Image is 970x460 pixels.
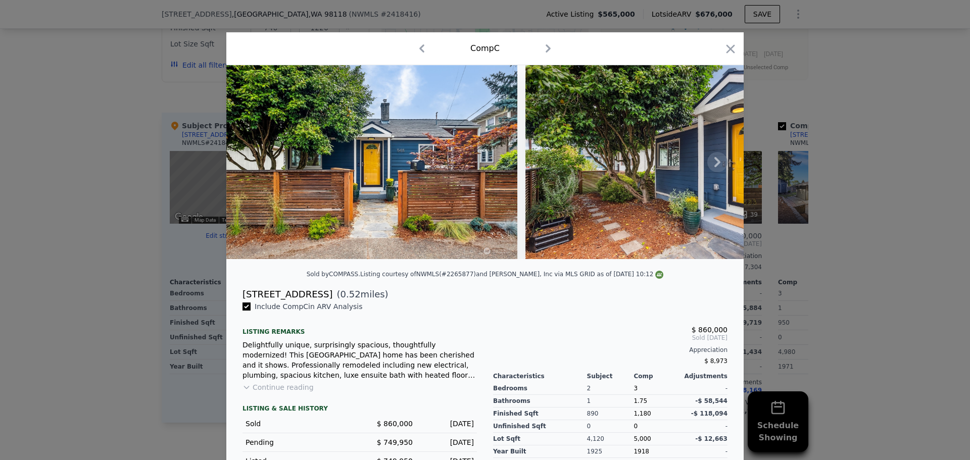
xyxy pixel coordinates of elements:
img: Property Img [525,65,816,259]
img: Property Img [226,65,517,259]
div: [DATE] [421,437,474,447]
div: [STREET_ADDRESS] [243,287,332,301]
div: [DATE] [421,419,474,429]
div: Listing courtesy of NWMLS (#2265877) and [PERSON_NAME], Inc via MLS GRID as of [DATE] 10:12 [360,271,663,278]
span: Include Comp C in ARV Analysis [251,302,367,311]
div: - [681,445,727,458]
div: Pending [246,437,352,447]
span: $ 860,000 [692,326,727,334]
div: Bathrooms [493,395,587,407]
div: Characteristics [493,372,587,380]
span: 5,000 [634,435,651,442]
div: Bedrooms [493,382,587,395]
span: -$ 12,663 [695,435,727,442]
div: Sold [246,419,352,429]
div: Appreciation [493,346,727,354]
div: Year Built [493,445,587,458]
div: 1918 [634,445,681,458]
div: 0 [587,420,634,433]
div: Comp [634,372,681,380]
span: ( miles) [332,287,388,301]
div: LISTING & SALE HISTORY [243,404,477,415]
span: -$ 58,544 [695,397,727,404]
div: Delightfully unique, surprisingly spacious, thoughtfully modernized! This [GEOGRAPHIC_DATA] home ... [243,340,477,380]
div: Adjustments [681,372,727,380]
div: - [681,420,727,433]
span: 1,180 [634,410,651,417]
span: 0.52 [341,289,361,299]
span: 0 [634,423,638,430]
div: Unfinished Sqft [493,420,587,433]
span: $ 749,950 [377,438,413,446]
div: Lot Sqft [493,433,587,445]
div: Sold by COMPASS . [307,271,360,278]
img: NWMLS Logo [655,271,663,279]
div: - [681,382,727,395]
span: $ 860,000 [377,420,413,428]
div: 1 [587,395,634,407]
div: Subject [587,372,634,380]
div: 890 [587,407,634,420]
div: Listing remarks [243,320,477,336]
div: 2 [587,382,634,395]
span: -$ 118,094 [691,410,727,417]
div: Comp C [470,42,500,55]
div: 4,120 [587,433,634,445]
div: Finished Sqft [493,407,587,420]
span: 3 [634,385,638,392]
div: 1.75 [634,395,681,407]
span: Sold [DATE] [493,334,727,342]
div: 1925 [587,445,634,458]
span: $ 8,973 [704,357,727,365]
button: Continue reading [243,382,314,392]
